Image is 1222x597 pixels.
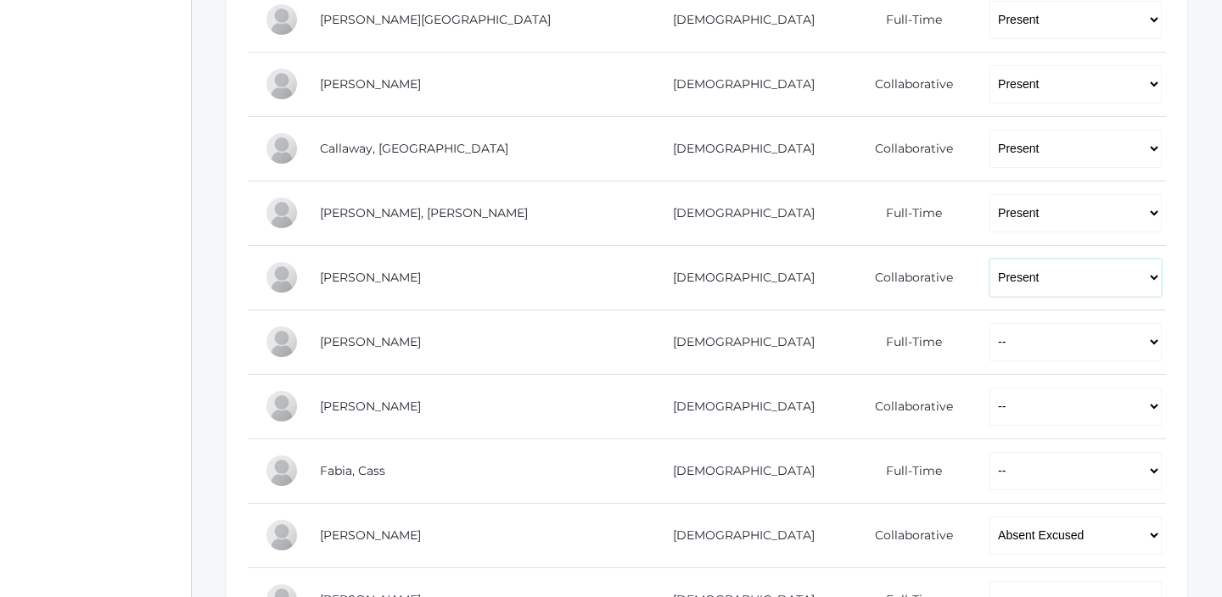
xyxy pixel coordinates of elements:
td: Collaborative [844,52,973,116]
td: [DEMOGRAPHIC_DATA] [631,245,844,310]
div: Luna Cardenas [265,196,299,230]
div: Teddy Dahlstrom [265,260,299,294]
div: Jordan Bell [265,3,299,36]
a: [PERSON_NAME] [320,270,421,285]
td: [DEMOGRAPHIC_DATA] [631,181,844,245]
td: Collaborative [844,503,973,567]
td: Full-Time [844,310,973,374]
td: [DEMOGRAPHIC_DATA] [631,310,844,374]
div: Isaac Gregorchuk [265,518,299,552]
td: [DEMOGRAPHIC_DATA] [631,374,844,438]
td: Full-Time [844,438,973,503]
td: Full-Time [844,181,973,245]
a: [PERSON_NAME] [320,334,421,349]
td: [DEMOGRAPHIC_DATA] [631,52,844,116]
a: [PERSON_NAME][GEOGRAPHIC_DATA] [320,12,551,27]
td: Collaborative [844,245,973,310]
td: Collaborative [844,116,973,181]
a: [PERSON_NAME] [320,76,421,92]
td: [DEMOGRAPHIC_DATA] [631,438,844,503]
a: [PERSON_NAME] [320,527,421,543]
div: Nathan Dishchekenian [265,389,299,423]
div: Olivia Dainko [265,325,299,359]
td: [DEMOGRAPHIC_DATA] [631,503,844,567]
a: [PERSON_NAME] [320,399,421,414]
td: [DEMOGRAPHIC_DATA] [631,116,844,181]
a: [PERSON_NAME], [PERSON_NAME] [320,205,528,220]
div: Lee Blasman [265,67,299,101]
td: Collaborative [844,374,973,438]
div: Cass Fabia [265,454,299,488]
div: Kiel Callaway [265,131,299,165]
a: Fabia, Cass [320,463,385,478]
a: Callaway, [GEOGRAPHIC_DATA] [320,141,508,156]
